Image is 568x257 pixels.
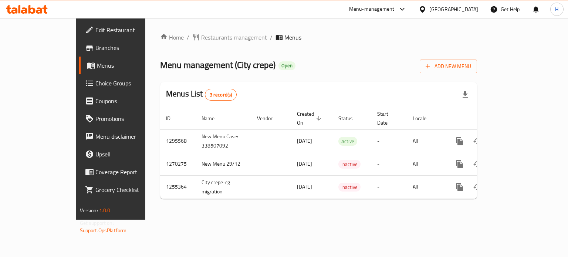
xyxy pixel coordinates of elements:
[79,163,171,181] a: Coverage Report
[451,132,469,150] button: more
[95,132,165,141] span: Menu disclaimer
[80,226,127,235] a: Support.OpsPlatform
[297,182,312,192] span: [DATE]
[79,74,171,92] a: Choice Groups
[349,5,395,14] div: Menu-management
[160,57,275,73] span: Menu management ( City crepe )
[97,61,165,70] span: Menus
[192,33,267,42] a: Restaurants management
[377,109,398,127] span: Start Date
[95,150,165,159] span: Upsell
[95,114,165,123] span: Promotions
[79,145,171,163] a: Upsell
[469,178,486,196] button: Change Status
[196,129,251,153] td: New Menu Case: 338507092
[407,153,445,175] td: All
[202,114,224,123] span: Name
[95,97,165,105] span: Coupons
[445,107,528,130] th: Actions
[160,129,196,153] td: 1295568
[80,206,98,215] span: Version:
[407,175,445,199] td: All
[420,60,477,73] button: Add New Menu
[257,114,282,123] span: Vendor
[469,155,486,173] button: Change Status
[338,160,361,169] span: Inactive
[160,33,184,42] a: Home
[79,110,171,128] a: Promotions
[456,86,474,104] div: Export file
[297,159,312,169] span: [DATE]
[451,178,469,196] button: more
[371,175,407,199] td: -
[205,89,237,101] div: Total records count
[338,183,361,192] span: Inactive
[166,88,237,101] h2: Menus List
[278,62,295,69] span: Open
[371,153,407,175] td: -
[451,155,469,173] button: more
[95,168,165,176] span: Coverage Report
[95,26,165,34] span: Edit Restaurant
[79,128,171,145] a: Menu disclaimer
[95,79,165,88] span: Choice Groups
[166,114,180,123] span: ID
[79,92,171,110] a: Coupons
[79,21,171,39] a: Edit Restaurant
[426,62,471,71] span: Add New Menu
[297,109,324,127] span: Created On
[338,137,357,146] span: Active
[555,5,558,13] span: H
[79,39,171,57] a: Branches
[160,33,477,42] nav: breadcrumb
[469,132,486,150] button: Change Status
[187,33,189,42] li: /
[371,129,407,153] td: -
[196,153,251,175] td: New Menu 29/12
[79,57,171,74] a: Menus
[79,181,171,199] a: Grocery Checklist
[95,43,165,52] span: Branches
[201,33,267,42] span: Restaurants management
[429,5,478,13] div: [GEOGRAPHIC_DATA]
[284,33,301,42] span: Menus
[278,61,295,70] div: Open
[407,129,445,153] td: All
[160,175,196,199] td: 1255364
[196,175,251,199] td: City crepe-cg migration
[205,91,237,98] span: 3 record(s)
[270,33,273,42] li: /
[80,218,114,228] span: Get support on:
[160,107,528,199] table: enhanced table
[95,185,165,194] span: Grocery Checklist
[413,114,436,123] span: Locale
[160,153,196,175] td: 1270275
[297,136,312,146] span: [DATE]
[338,114,362,123] span: Status
[99,206,111,215] span: 1.0.0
